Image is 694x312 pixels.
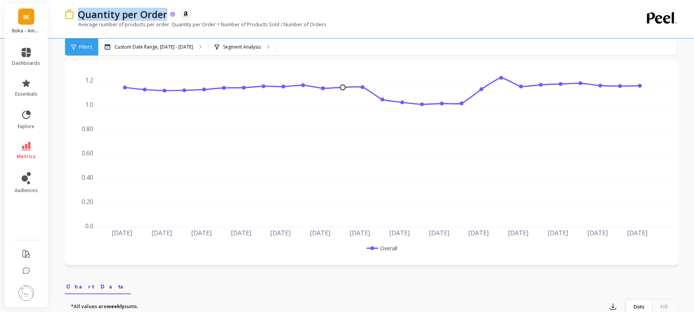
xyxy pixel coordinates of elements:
[71,303,138,310] p: *All values are sums.
[12,60,40,66] span: dashboards
[66,283,129,290] span: Chart Data
[114,44,193,50] p: Custom Date Range, [DATE] - [DATE]
[17,153,36,160] span: metrics
[15,187,38,194] span: audiences
[65,277,679,294] nav: Tabs
[18,123,35,130] span: explore
[223,44,261,50] p: Segment Analysis
[65,21,326,28] p: Average number of products per order. Quantity per Order = Number of Products Sold / Number of Or...
[78,8,167,21] p: Quantity per Order
[18,285,34,301] img: profile picture
[15,91,37,97] span: essentials
[107,303,124,310] strong: weekly
[79,44,92,50] span: Filters
[65,9,74,19] img: header icon
[182,11,189,18] img: api.amazon.svg
[23,12,29,21] span: B(
[12,28,40,34] p: Boka - Amazon (Essor)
